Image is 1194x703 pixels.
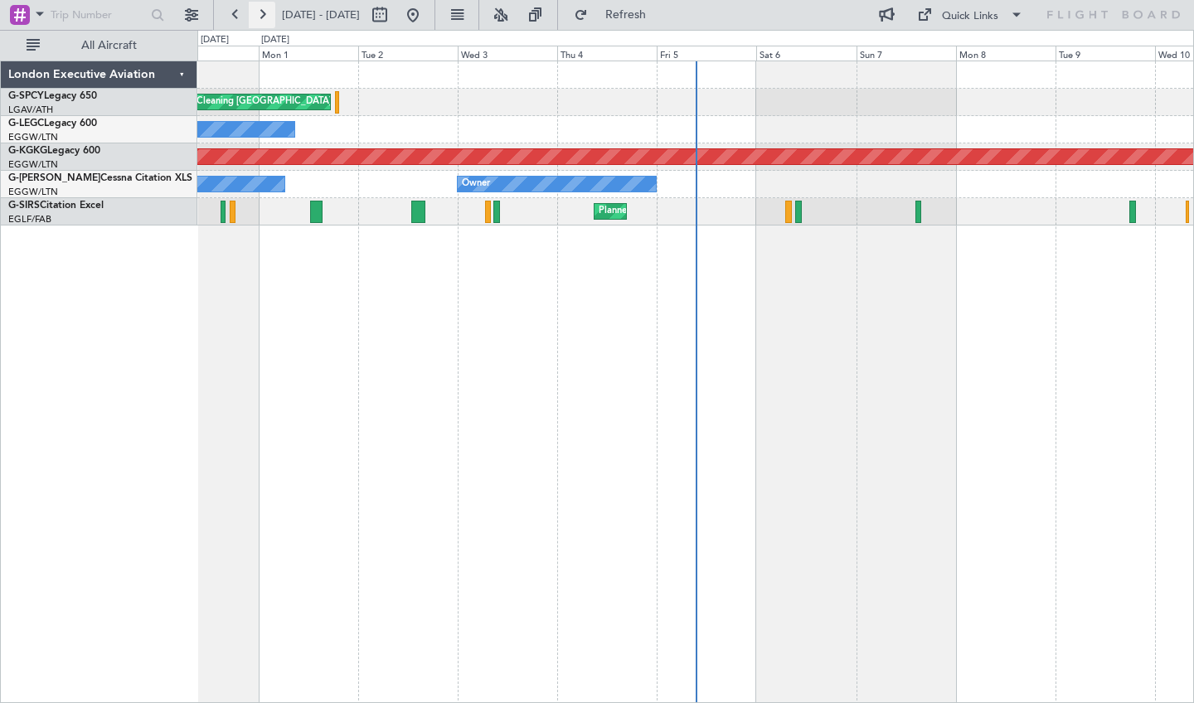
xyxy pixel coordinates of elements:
div: Tue 9 [1056,46,1155,61]
div: Quick Links [942,8,998,25]
div: Wed 3 [458,46,557,61]
span: G-KGKG [8,146,47,156]
div: Fri 5 [657,46,756,61]
div: Thu 4 [557,46,657,61]
a: EGLF/FAB [8,213,51,225]
a: G-KGKGLegacy 600 [8,146,100,156]
input: Trip Number [51,2,146,27]
button: All Aircraft [18,32,180,59]
div: Cleaning [GEOGRAPHIC_DATA] ([PERSON_NAME] Intl) [197,90,430,114]
a: G-[PERSON_NAME]Cessna Citation XLS [8,173,192,183]
div: Mon 8 [956,46,1056,61]
span: G-[PERSON_NAME] [8,173,100,183]
span: G-LEGC [8,119,44,128]
div: Mon 1 [259,46,358,61]
span: [DATE] - [DATE] [282,7,360,22]
span: Refresh [591,9,661,21]
div: Planned Maint [GEOGRAPHIC_DATA] ([GEOGRAPHIC_DATA]) [599,199,860,224]
a: EGGW/LTN [8,131,58,143]
a: EGGW/LTN [8,186,58,198]
a: EGGW/LTN [8,158,58,171]
div: [DATE] [201,33,229,47]
button: Refresh [566,2,666,28]
button: Quick Links [909,2,1031,28]
div: Owner [462,172,490,196]
a: G-SPCYLegacy 650 [8,91,97,101]
a: G-LEGCLegacy 600 [8,119,97,128]
span: G-SIRS [8,201,40,211]
span: G-SPCY [8,91,44,101]
span: All Aircraft [43,40,175,51]
a: LGAV/ATH [8,104,53,116]
div: Tue 2 [358,46,458,61]
div: Sun 7 [857,46,956,61]
div: Sat 6 [756,46,856,61]
div: Sun 31 [159,46,259,61]
div: [DATE] [261,33,289,47]
a: G-SIRSCitation Excel [8,201,104,211]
